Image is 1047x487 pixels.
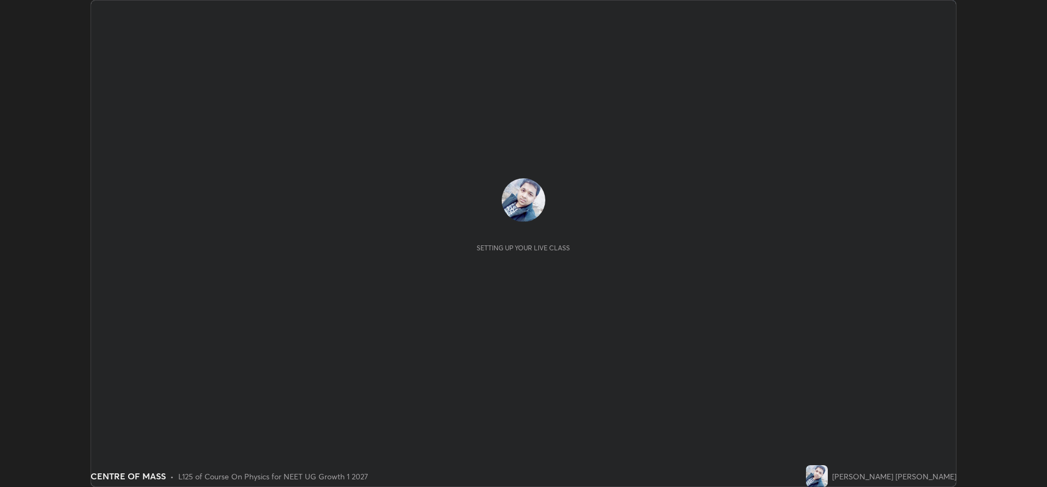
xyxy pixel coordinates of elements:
img: 3d9ed294aad449db84987aef4bcebc29.jpg [806,465,828,487]
div: L125 of Course On Physics for NEET UG Growth 1 2027 [178,471,368,482]
div: Setting up your live class [477,244,570,252]
div: [PERSON_NAME] [PERSON_NAME] [832,471,956,482]
div: • [170,471,174,482]
div: CENTRE OF MASS [91,470,166,483]
img: 3d9ed294aad449db84987aef4bcebc29.jpg [502,178,545,222]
